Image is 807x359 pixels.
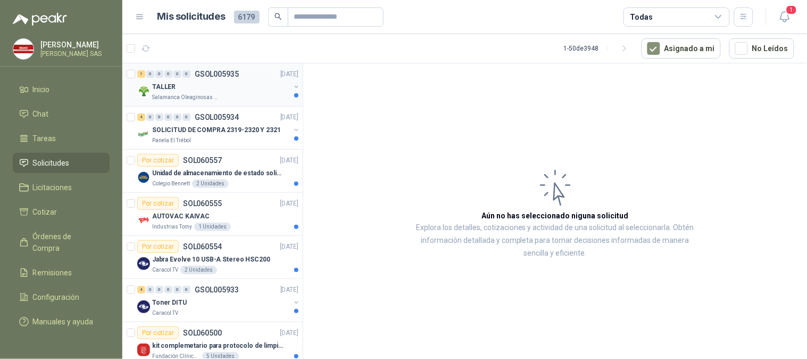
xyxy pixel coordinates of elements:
span: Licitaciones [33,182,72,193]
p: kit complemetario para protocolo de limpieza [152,341,285,351]
p: Panela El Trébol [152,136,191,145]
div: 0 [173,70,181,78]
a: Configuración [13,287,110,307]
a: Manuales y ayuda [13,312,110,332]
div: 4 [137,113,145,121]
span: Chat [33,108,49,120]
p: [DATE] [280,69,298,79]
div: Por cotizar [137,197,179,210]
a: Por cotizarSOL060555[DATE] Company LogoAUTOVAC KAIVACIndustrias Tomy1 Unidades [122,193,303,236]
span: Tareas [33,133,56,144]
div: 0 [164,286,172,293]
span: Solicitudes [33,157,70,169]
div: 0 [182,70,190,78]
a: 4 0 0 0 0 0 GSOL005934[DATE] Company LogoSOLICITUD DE COMPRA 2319-2320 Y 2321Panela El Trébol [137,111,301,145]
a: Remisiones [13,263,110,283]
div: 0 [146,286,154,293]
div: 0 [164,70,172,78]
p: [DATE] [280,112,298,123]
p: [PERSON_NAME] SAS [40,51,107,57]
span: Inicio [33,84,50,95]
div: 2 Unidades [180,266,217,274]
a: 1 0 0 0 0 0 GSOL005935[DATE] Company LogoTALLERSalamanca Oleaginosas SAS [137,68,301,102]
p: [DATE] [280,328,298,338]
span: Órdenes de Compra [33,231,99,254]
div: 0 [173,113,181,121]
button: Asignado a mi [642,38,721,59]
div: 0 [155,70,163,78]
p: Unidad de almacenamiento de estado solido Marca SK hynix [DATE] NVMe 256GB HFM256GDJTNG-8310A M.2... [152,168,285,178]
a: Cotizar [13,202,110,222]
span: Remisiones [33,267,72,279]
a: Solicitudes [13,153,110,173]
div: 0 [146,113,154,121]
p: Colegio Bennett [152,179,190,188]
h1: Mis solicitudes [157,9,226,25]
p: AUTOVAC KAIVAC [152,211,210,222]
p: [DATE] [280,285,298,295]
img: Company Logo [13,39,34,59]
div: 1 Unidades [194,223,231,231]
button: No Leídos [729,38,794,59]
p: [DATE] [280,242,298,252]
img: Logo peakr [13,13,67,26]
div: Por cotizar [137,240,179,253]
div: 0 [155,286,163,293]
p: SOL060500 [183,329,222,337]
p: GSOL005934 [195,113,239,121]
a: Por cotizarSOL060557[DATE] Company LogoUnidad de almacenamiento de estado solido Marca SK hynix [... [122,150,303,193]
div: Todas [630,11,653,23]
p: SOL060554 [183,243,222,250]
a: Por cotizarSOL060554[DATE] Company LogoJabra Evolve 10 USB-A Stereo HSC200Caracol TV2 Unidades [122,236,303,279]
p: Explora los detalles, cotizaciones y actividad de una solicitud al seleccionarla. Obtén informaci... [410,222,701,260]
span: search [274,13,282,20]
button: 1 [775,7,794,27]
div: 0 [146,70,154,78]
p: GSOL005933 [195,286,239,293]
a: Órdenes de Compra [13,226,110,258]
img: Company Logo [137,257,150,270]
p: TALLER [152,82,176,92]
div: Por cotizar [137,154,179,167]
p: SOL060557 [183,157,222,164]
p: Jabra Evolve 10 USB-A Stereo HSC200 [152,255,270,265]
p: Salamanca Oleaginosas SAS [152,93,219,102]
p: Industrias Tomy [152,223,192,231]
div: 0 [155,113,163,121]
a: Licitaciones [13,177,110,198]
div: 1 [137,70,145,78]
h3: Aún no has seleccionado niguna solicitud [482,210,629,222]
p: Toner DITU [152,298,187,308]
span: Configuración [33,291,80,303]
a: Chat [13,104,110,124]
div: 1 - 50 de 3948 [564,40,633,57]
div: 2 Unidades [192,179,229,188]
span: Manuales y ayuda [33,316,94,328]
img: Company Logo [137,171,150,184]
a: Inicio [13,79,110,100]
img: Company Logo [137,344,150,356]
p: [DATE] [280,199,298,209]
img: Company Logo [137,128,150,141]
div: 0 [173,286,181,293]
img: Company Logo [137,214,150,227]
p: [DATE] [280,156,298,166]
p: SOL060555 [183,200,222,207]
p: Caracol TV [152,309,178,317]
a: Tareas [13,128,110,149]
div: 0 [182,286,190,293]
span: 1 [786,5,797,15]
div: Por cotizar [137,327,179,339]
span: Cotizar [33,206,57,218]
div: 0 [164,113,172,121]
p: [PERSON_NAME] [40,41,107,48]
p: Caracol TV [152,266,178,274]
img: Company Logo [137,300,150,313]
div: 0 [182,113,190,121]
div: 4 [137,286,145,293]
p: GSOL005935 [195,70,239,78]
p: SOLICITUD DE COMPRA 2319-2320 Y 2321 [152,125,281,135]
img: Company Logo [137,85,150,97]
span: 6179 [234,11,260,23]
a: 4 0 0 0 0 0 GSOL005933[DATE] Company LogoToner DITUCaracol TV [137,283,301,317]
